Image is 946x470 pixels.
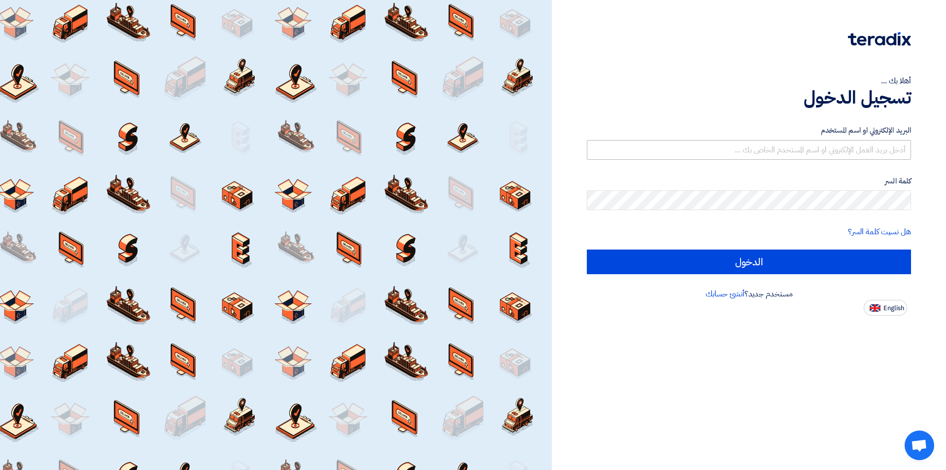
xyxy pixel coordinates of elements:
[587,176,911,187] label: كلمة السر
[883,305,904,312] span: English
[848,226,911,238] a: هل نسيت كلمة السر؟
[864,300,907,316] button: English
[870,304,880,312] img: en-US.png
[587,288,911,300] div: مستخدم جديد؟
[587,125,911,136] label: البريد الإلكتروني او اسم المستخدم
[848,32,911,46] img: Teradix logo
[587,87,911,108] h1: تسجيل الدخول
[587,250,911,274] input: الدخول
[706,288,744,300] a: أنشئ حسابك
[587,140,911,160] input: أدخل بريد العمل الإلكتروني او اسم المستخدم الخاص بك ...
[587,75,911,87] div: أهلا بك ...
[905,431,934,460] div: Open chat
